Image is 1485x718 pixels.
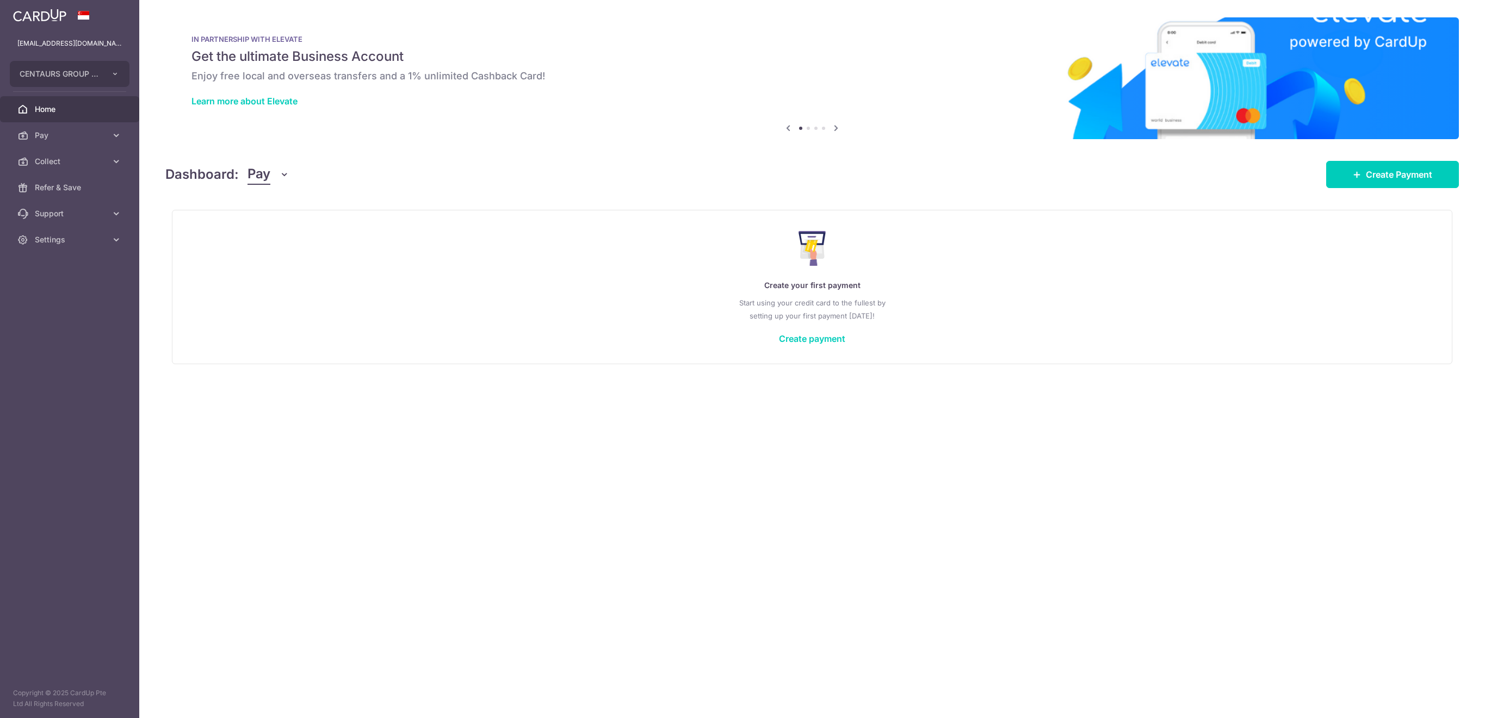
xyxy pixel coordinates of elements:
span: Support [35,208,107,219]
button: CENTAURS GROUP PRIVATE LIMITED [10,61,129,87]
h5: Get the ultimate Business Account [191,48,1433,65]
span: Home [35,104,107,115]
img: Renovation banner [165,17,1459,139]
button: Pay [247,164,289,185]
p: [EMAIL_ADDRESS][DOMAIN_NAME] [17,38,122,49]
a: Create payment [779,333,845,344]
span: Pay [35,130,107,141]
img: Make Payment [799,231,826,266]
span: Create Payment [1366,168,1432,181]
h4: Dashboard: [165,165,239,184]
span: CENTAURS GROUP PRIVATE LIMITED [20,68,100,79]
p: Create your first payment [194,279,1430,292]
span: Settings [35,234,107,245]
a: Create Payment [1326,161,1459,188]
span: Pay [247,164,270,185]
p: IN PARTNERSHIP WITH ELEVATE [191,35,1433,43]
h6: Enjoy free local and overseas transfers and a 1% unlimited Cashback Card! [191,70,1433,83]
p: Start using your credit card to the fullest by setting up your first payment [DATE]! [194,296,1430,322]
span: Refer & Save [35,182,107,193]
img: CardUp [13,9,66,22]
a: Learn more about Elevate [191,96,298,107]
span: Collect [35,156,107,167]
